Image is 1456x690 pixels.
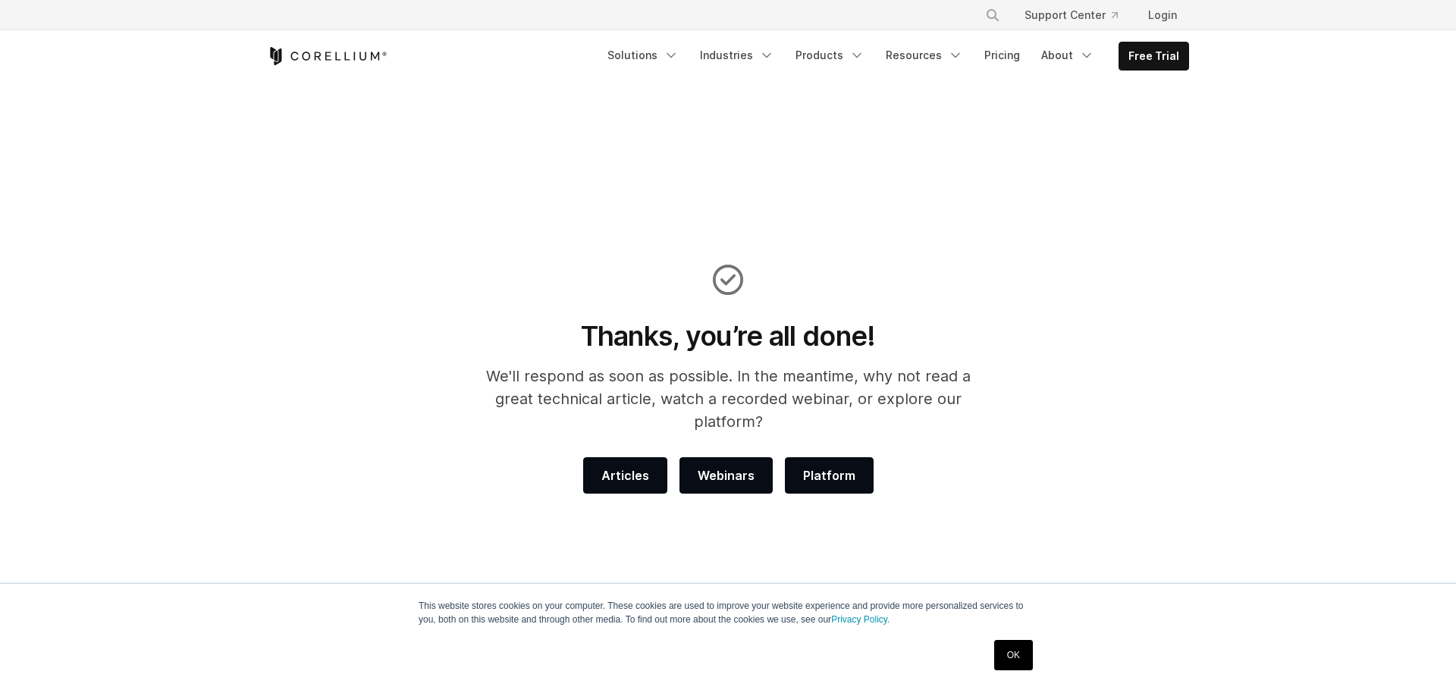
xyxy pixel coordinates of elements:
[877,42,972,69] a: Resources
[466,365,991,433] p: We'll respond as soon as possible. In the meantime, why not read a great technical article, watch...
[601,466,649,485] span: Articles
[691,42,783,69] a: Industries
[1032,42,1103,69] a: About
[419,599,1037,626] p: This website stores cookies on your computer. These cookies are used to improve your website expe...
[967,2,1189,29] div: Navigation Menu
[267,47,388,65] a: Corellium Home
[803,466,855,485] span: Platform
[598,42,688,69] a: Solutions
[786,42,874,69] a: Products
[598,42,1189,71] div: Navigation Menu
[583,457,667,494] a: Articles
[975,42,1029,69] a: Pricing
[1136,2,1189,29] a: Login
[1012,2,1130,29] a: Support Center
[785,457,874,494] a: Platform
[831,614,890,625] a: Privacy Policy.
[698,466,755,485] span: Webinars
[466,319,991,353] h1: Thanks, you’re all done!
[679,457,773,494] a: Webinars
[994,640,1033,670] a: OK
[979,2,1006,29] button: Search
[1119,42,1188,70] a: Free Trial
